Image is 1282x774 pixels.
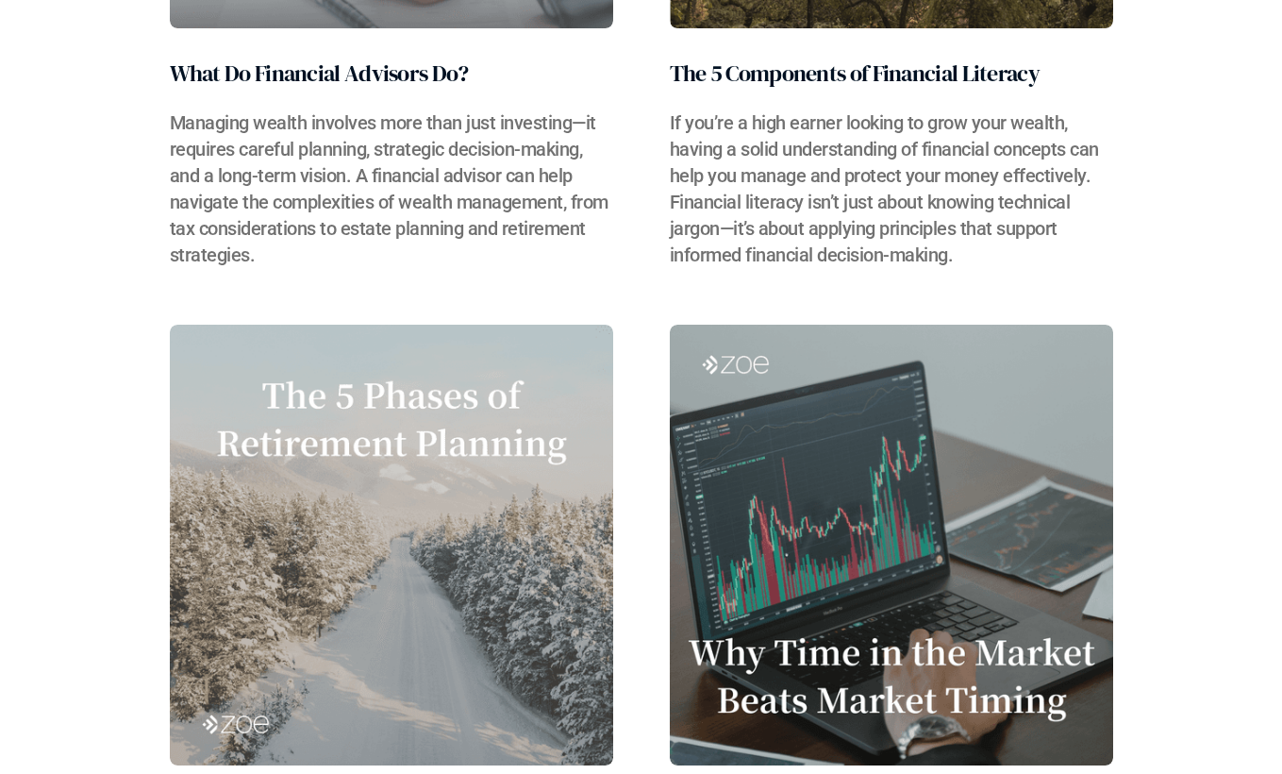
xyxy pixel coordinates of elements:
h2: What Do Financial Advisors Do? [170,57,469,91]
h3: If you’re a high earner looking to grow your wealth, having a solid understanding of financial co... [670,109,1113,268]
h3: Managing wealth involves more than just investing—it requires careful planning, strategic decisio... [170,109,613,268]
h2: The 5 Components of Financial Literacy [670,57,1040,91]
